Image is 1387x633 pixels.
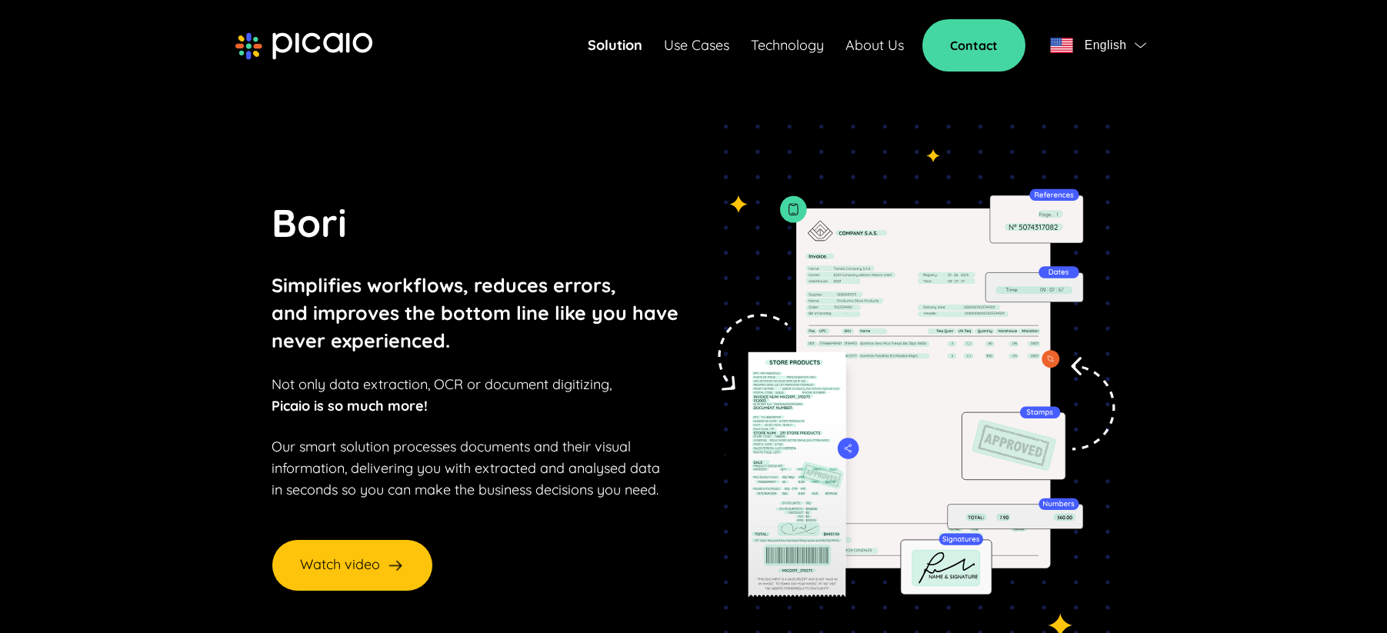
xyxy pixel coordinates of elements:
[272,436,660,501] p: Our smart solution processes documents and their visual information, delivering you with extracte...
[588,35,642,56] a: Solution
[1135,42,1146,48] img: flag
[751,35,824,56] a: Technology
[272,539,433,591] button: Watch video
[1044,30,1152,61] button: flagEnglishflag
[1050,38,1073,53] img: flag
[386,556,405,575] img: arrow-right
[272,375,612,393] span: Not only data extraction, OCR or document digitizing,
[272,272,678,355] p: Simplifies workflows, reduces errors, and improves the bottom line like you have never experienced.
[272,397,428,415] strong: Picaio is so much more!
[272,198,347,247] span: Bori
[235,32,372,60] img: picaio-logo
[845,35,904,56] a: About Us
[1085,35,1127,56] span: English
[922,19,1025,72] a: Contact
[664,35,729,56] a: Use Cases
